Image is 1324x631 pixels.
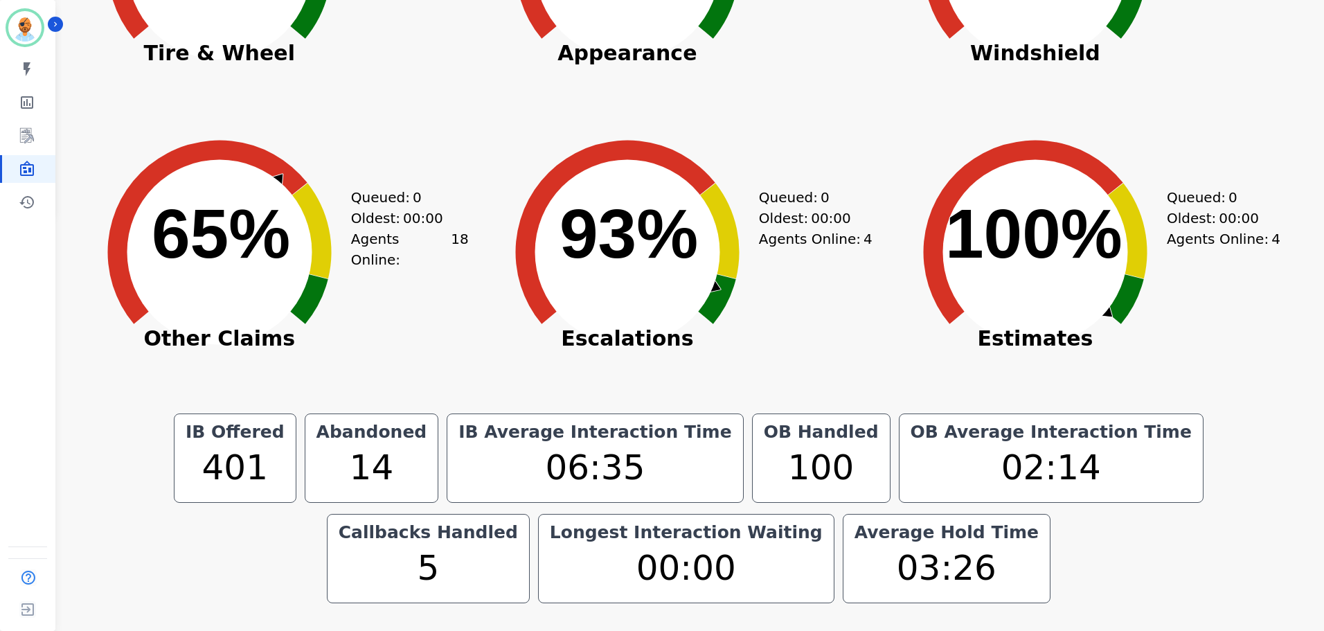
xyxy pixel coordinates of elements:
[897,46,1174,60] span: Windshield
[761,442,882,494] div: 100
[811,208,851,229] span: 00:00
[489,332,766,346] span: Escalations
[945,195,1122,272] text: 100%
[908,423,1195,442] div: OB Average Interaction Time
[336,523,521,542] div: Callbacks Handled
[183,423,287,442] div: IB Offered
[489,46,766,60] span: Appearance
[1219,208,1259,229] span: 00:00
[351,187,455,208] div: Queued:
[1167,229,1285,249] div: Agents Online:
[908,442,1195,494] div: 02:14
[864,229,873,249] span: 4
[759,187,863,208] div: Queued:
[1167,187,1271,208] div: Queued:
[1271,229,1280,249] span: 4
[314,442,430,494] div: 14
[759,229,877,249] div: Agents Online:
[336,542,521,594] div: 5
[897,332,1174,346] span: Estimates
[560,195,698,272] text: 93%
[1167,208,1271,229] div: Oldest:
[413,187,422,208] span: 0
[314,423,430,442] div: Abandoned
[761,423,882,442] div: OB Handled
[852,542,1041,594] div: 03:26
[821,187,830,208] span: 0
[456,423,734,442] div: IB Average Interaction Time
[759,208,863,229] div: Oldest:
[547,523,825,542] div: Longest Interaction Waiting
[351,229,469,270] div: Agents Online:
[451,229,468,270] span: 18
[152,195,290,272] text: 65%
[547,542,825,594] div: 00:00
[351,208,455,229] div: Oldest:
[81,332,358,346] span: Other Claims
[1228,187,1237,208] span: 0
[81,46,358,60] span: Tire & Wheel
[403,208,443,229] span: 00:00
[183,442,287,494] div: 401
[8,11,42,44] img: Bordered avatar
[456,442,734,494] div: 06:35
[852,523,1041,542] div: Average Hold Time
